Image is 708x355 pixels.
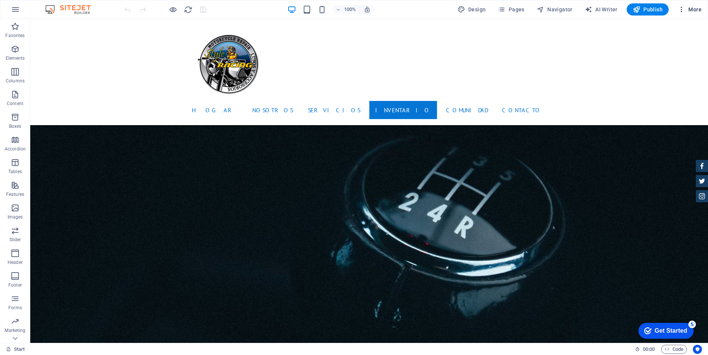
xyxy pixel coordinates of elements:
span: More [678,6,702,13]
button: More [675,3,705,16]
p: Features [6,191,24,197]
button: AI Writer [582,3,621,16]
span: AI Writer [585,6,618,13]
button: Click here to leave preview mode and continue editing [168,5,177,14]
span: Publish [633,6,663,13]
i: On resize automatically adjust zoom level to fit chosen device. [364,6,371,13]
button: Pages [495,3,527,16]
div: Design (Ctrl+Alt+Y) [455,3,489,16]
button: 100% [333,5,360,14]
p: Elements [6,55,25,61]
button: Design [455,3,489,16]
button: reload [183,5,193,14]
p: Header [8,259,23,265]
div: Get Started 5 items remaining, 0% complete [6,4,61,20]
span: Design [458,6,486,13]
p: Accordion [5,146,26,152]
button: Code [661,345,687,354]
p: Forms [8,305,22,311]
span: : [648,346,649,352]
p: Boxes [9,123,22,129]
button: Navigator [534,3,576,16]
p: Footer [8,282,22,288]
button: Publish [627,3,669,16]
img: Editor Logo [43,5,100,14]
div: Get Started [22,8,55,15]
p: Slider [9,237,21,243]
span: 00 00 [643,345,655,354]
button: Usercentrics [693,345,702,354]
p: Images [8,214,23,220]
h6: Session time [635,345,655,354]
span: Pages [498,6,524,13]
h6: 100% [344,5,356,14]
div: 5 [56,2,64,9]
i: Reload page [184,5,193,14]
p: Marketing [5,327,25,333]
a: Click to cancel selection. Double-click to open Pages [6,345,25,354]
p: Favorites [5,33,25,39]
span: Navigator [537,6,573,13]
span: Code [665,345,683,354]
p: Content [7,101,23,107]
p: Tables [8,169,22,175]
p: Columns [6,78,25,84]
